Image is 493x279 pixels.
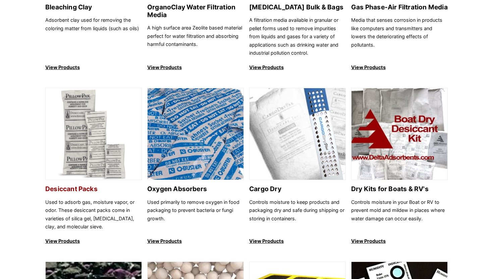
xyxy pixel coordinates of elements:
[147,3,244,19] h2: OrganoClay Water Filtration Media
[147,88,244,245] a: Oxygen Absorbers Oxygen Absorbers Used primarily to remove oxygen in food packaging to prevent ba...
[249,198,346,231] p: Controls moisture to keep products and packaging dry and safe during shipping or storing in conta...
[45,237,142,245] p: View Products
[46,88,142,180] img: Desiccant Packs
[147,185,244,193] h2: Oxygen Absorbers
[147,237,244,245] p: View Products
[351,237,448,245] p: View Products
[148,88,243,180] img: Oxygen Absorbers
[249,16,346,57] p: A filtration media available in granular or pellet forms used to remove impurities from liquids a...
[351,88,448,245] a: Dry Kits for Boats & RV's Dry Kits for Boats & RV's Controls moisture in your Boat or RV to preve...
[351,63,448,71] p: View Products
[147,198,244,231] p: Used primarily to remove oxygen in food packaging to prevent bacteria or fungi growth.
[249,3,346,11] h2: [MEDICAL_DATA] Bulk & Bags
[250,88,345,180] img: Cargo Dry
[249,63,346,71] p: View Products
[45,16,142,57] p: Adsorbent clay used for removing the coloring matter from liquids (such as oils)
[147,63,244,71] p: View Products
[45,198,142,231] p: Used to adsorb gas, moisture vapor, or odor. These desiccant packs come in varieties of silica ge...
[249,185,346,193] h2: Cargo Dry
[249,237,346,245] p: View Products
[147,24,244,57] p: A high surface area Zeolite based material perfect for water filtration and absorbing harmful con...
[45,185,142,193] h2: Desiccant Packs
[351,198,448,231] p: Controls moisture in your Boat or RV to prevent mold and mildew in places where water damage can ...
[351,185,448,193] h2: Dry Kits for Boats & RV's
[351,3,448,11] h2: Gas Phase-Air Filtration Media
[249,88,346,245] a: Cargo Dry Cargo Dry Controls moisture to keep products and packaging dry and safe during shipping...
[351,88,447,180] img: Dry Kits for Boats & RV's
[45,63,142,71] p: View Products
[351,16,448,57] p: Media that senses corrosion in products like computers and transmitters and lowers the deteriorat...
[45,88,142,245] a: Desiccant Packs Desiccant Packs Used to adsorb gas, moisture vapor, or odor. These desiccant pack...
[45,3,142,11] h2: Bleaching Clay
